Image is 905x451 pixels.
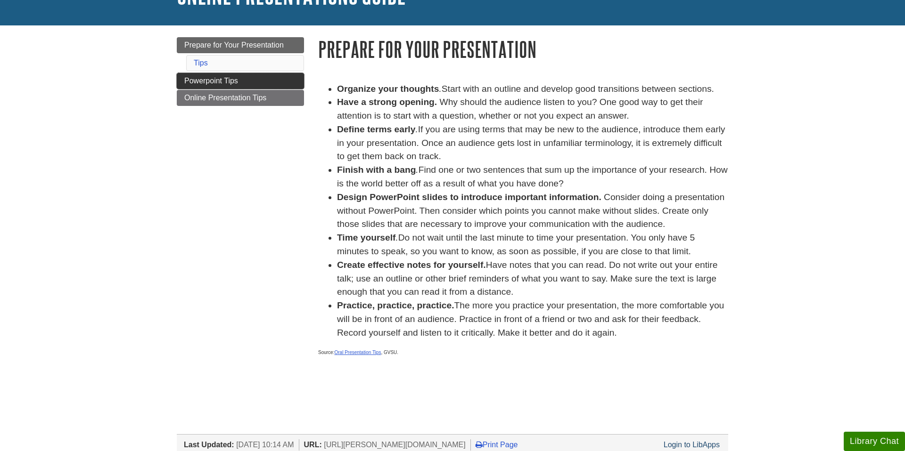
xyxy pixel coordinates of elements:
strong: Time yourself [337,233,395,242]
strong: Define terms early [337,124,415,134]
li: Find one or two sentences that sum up the importance of your research. How is the world better of... [337,163,728,191]
a: Tips [194,59,208,67]
span: Last Updated: [184,441,234,449]
li: Consider doing a presentation without PowerPoint. Then consider which points you cannot make with... [337,191,728,231]
span: Source: , GVSU. [318,350,398,355]
a: Login to LibApps [664,441,720,449]
li: The more you practice your presentation, the more comfortable you will be in front of an audience... [337,299,728,339]
h1: Prepare for Your Presentation [318,37,728,61]
span: Powerpoint Tips [184,77,238,85]
button: Library Chat [844,432,905,451]
em: . [395,233,398,242]
li: Have notes that you can read. Do not write out your entire talk; use an outline or other brief re... [337,258,728,299]
strong: Have a strong opening. [337,97,437,107]
strong: Finish with a bang [337,165,416,175]
li: Start with an outline and develop good transitions between sections. [337,82,728,96]
a: Prepare for Your Presentation [177,37,304,53]
span: URL: [304,441,322,449]
strong: Organize your thoughts [337,84,439,94]
span: [URL][PERSON_NAME][DOMAIN_NAME] [324,441,466,449]
em: . [415,124,418,134]
li: Do not wait until the last minute to time your presentation. You only have 5 minutes to speak, so... [337,231,728,258]
strong: Practice, practice, practice. [337,300,454,310]
em: . [439,84,441,94]
a: Online Presentation Tips [177,90,304,106]
i: Print Page [476,441,483,448]
span: Prepare for Your Presentation [184,41,284,49]
li: Why should the audience listen to you? One good way to get their attention is to start with a que... [337,96,728,123]
strong: Create effective notes for yourself. [337,260,486,270]
em: . [416,165,418,175]
a: Oral Presentation Tips [334,350,381,355]
span: [DATE] 10:14 AM [236,441,294,449]
li: If you are using terms that may be new to the audience, introduce them early in your presentation... [337,123,728,163]
strong: Design PowerPoint slides to introduce important information. [337,192,601,202]
span: Online Presentation Tips [184,94,266,102]
a: Print Page [476,441,518,449]
a: Powerpoint Tips [177,73,304,89]
div: Guide Page Menu [177,37,304,106]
